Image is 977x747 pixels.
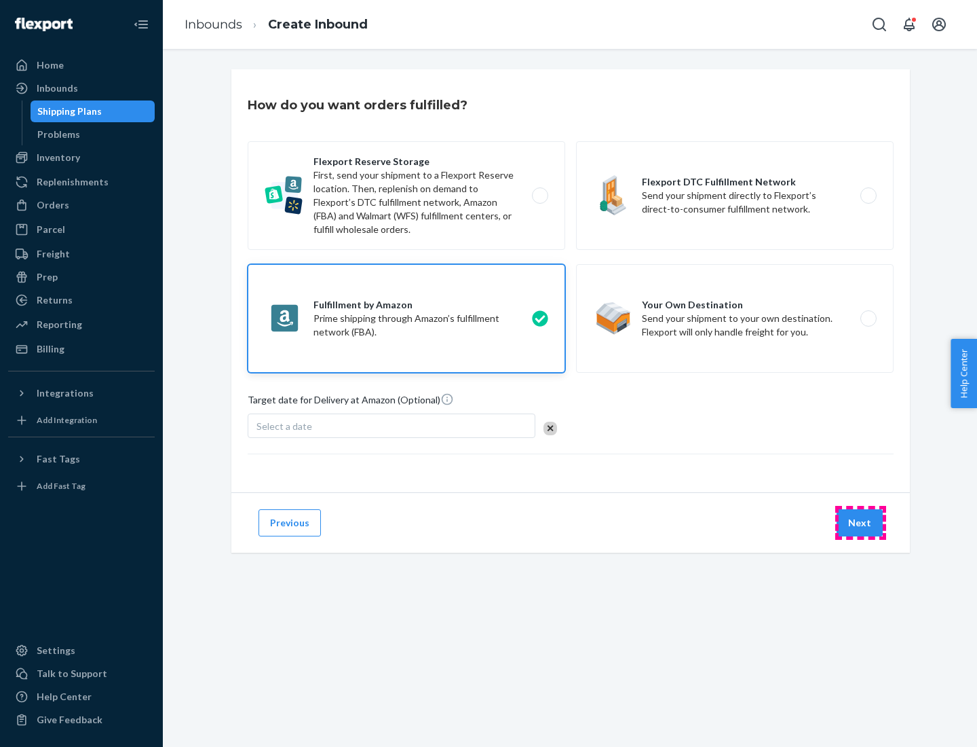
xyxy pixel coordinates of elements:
[37,151,80,164] div: Inventory
[256,420,312,432] span: Select a date
[37,713,102,727] div: Give Feedback
[37,452,80,466] div: Fast Tags
[37,667,107,680] div: Talk to Support
[8,219,155,240] a: Parcel
[37,644,75,657] div: Settings
[37,58,64,72] div: Home
[37,293,73,307] div: Returns
[268,17,368,32] a: Create Inbound
[8,338,155,360] a: Billing
[185,17,242,32] a: Inbounds
[8,663,155,685] a: Talk to Support
[8,409,155,431] a: Add Integration
[8,448,155,470] button: Fast Tags
[8,54,155,76] a: Home
[37,105,102,118] div: Shipping Plans
[8,194,155,216] a: Orders
[37,247,70,261] div: Freight
[8,77,155,99] a: Inbounds
[174,5,379,45] ol: breadcrumbs
[866,11,893,38] button: Open Search Box
[37,128,80,141] div: Problems
[37,386,94,400] div: Integrations
[15,18,73,31] img: Flexport logo
[8,243,155,265] a: Freight
[31,101,155,122] a: Shipping Plans
[37,270,58,284] div: Prep
[258,509,321,536] button: Previous
[37,342,64,356] div: Billing
[8,382,155,404] button: Integrations
[8,314,155,335] a: Reporting
[8,475,155,497] a: Add Fast Tag
[8,147,155,168] a: Inventory
[8,686,155,708] a: Help Center
[896,11,923,38] button: Open notifications
[248,393,454,412] span: Target date for Delivery at Amazon (Optional)
[8,266,155,288] a: Prep
[37,81,78,95] div: Inbounds
[8,289,155,311] a: Returns
[37,414,97,426] div: Add Integration
[37,318,82,331] div: Reporting
[837,509,883,536] button: Next
[37,198,69,212] div: Orders
[37,223,65,236] div: Parcel
[8,640,155,661] a: Settings
[951,339,977,408] button: Help Center
[8,171,155,193] a: Replenishments
[8,709,155,731] button: Give Feedback
[37,480,85,492] div: Add Fast Tag
[37,690,92,704] div: Help Center
[37,175,109,189] div: Replenishments
[925,11,953,38] button: Open account menu
[128,11,155,38] button: Close Navigation
[31,124,155,145] a: Problems
[248,96,467,114] h3: How do you want orders fulfilled?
